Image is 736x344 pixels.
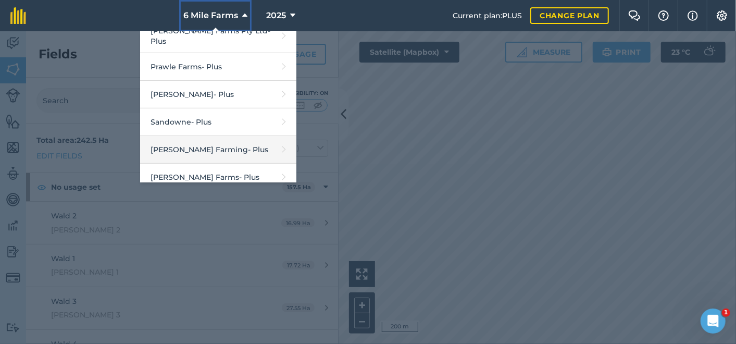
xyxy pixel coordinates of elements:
[716,10,728,21] img: A cog icon
[722,309,730,317] span: 1
[183,9,238,22] span: 6 Mile Farms
[140,81,296,108] a: [PERSON_NAME]- Plus
[266,9,286,22] span: 2025
[140,136,296,164] a: [PERSON_NAME] Farming- Plus
[140,19,296,53] a: [PERSON_NAME] Farms Pty Ltd- Plus
[657,10,670,21] img: A question mark icon
[628,10,641,21] img: Two speech bubbles overlapping with the left bubble in the forefront
[453,10,522,21] span: Current plan : PLUS
[688,9,698,22] img: svg+xml;base64,PHN2ZyB4bWxucz0iaHR0cDovL3d3dy53My5vcmcvMjAwMC9zdmciIHdpZHRoPSIxNyIgaGVpZ2h0PSIxNy...
[140,164,296,191] a: [PERSON_NAME] Farms- Plus
[701,309,726,334] iframe: Intercom live chat
[530,7,609,24] a: Change plan
[140,108,296,136] a: Sandowne- Plus
[10,7,26,24] img: fieldmargin Logo
[140,53,296,81] a: Prawle Farms- Plus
